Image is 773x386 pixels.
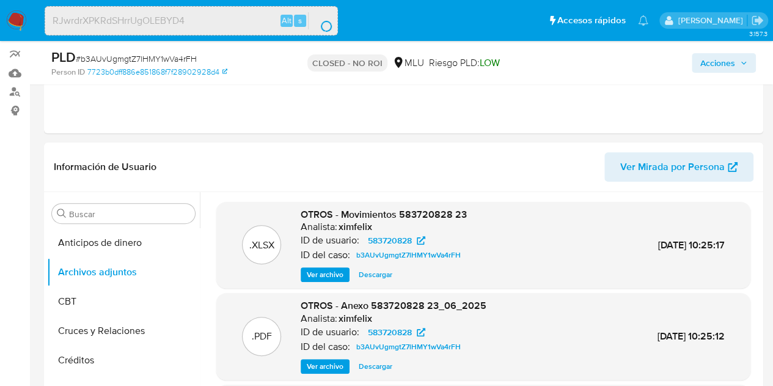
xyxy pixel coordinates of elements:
b: PLD [51,47,76,67]
button: Buscar [57,209,67,218]
span: [DATE] 10:25:17 [658,238,725,252]
button: Descargar [353,267,398,282]
span: Descargar [359,360,392,373]
span: OTROS - Anexo 583720828 23_06_2025 [301,299,486,313]
span: Ver Mirada por Persona [620,152,725,182]
span: Descargar [359,269,392,281]
button: Anticipos de dinero [47,228,200,258]
button: Acciones [692,53,756,73]
span: Ver archivo [307,269,343,281]
b: Person ID [51,67,85,78]
span: # b3AUvUgmgtZ7lHMY1wVa4rFH [76,53,197,65]
p: .PDF [252,330,272,343]
span: Acciones [700,53,735,73]
a: Notificaciones [638,15,648,26]
p: Analista: [301,221,337,233]
p: ID del caso: [301,249,350,261]
p: ID de usuario: [301,234,359,247]
a: b3AUvUgmgtZ7lHMY1wVa4rFH [351,248,466,262]
input: Buscar [69,209,190,220]
a: b3AUvUgmgtZ7lHMY1wVa4rFH [351,340,466,354]
h6: ximfelix [339,221,372,233]
button: Descargar [353,359,398,374]
p: ID del caso: [301,341,350,353]
button: Ver archivo [301,267,350,282]
span: 583720828 [368,325,412,340]
span: Riesgo PLD: [429,56,500,70]
a: 583720828 [361,325,433,340]
h1: Información de Usuario [54,161,156,173]
p: giorgio.franco@mercadolibre.com [678,15,747,26]
span: Alt [282,15,291,26]
p: .XLSX [249,239,274,252]
p: CLOSED - NO ROI [307,54,387,72]
a: Salir [751,14,764,27]
span: [DATE] 10:25:12 [658,329,725,343]
span: Accesos rápidos [557,14,626,27]
span: OTROS - Movimientos 583720828 23 [301,207,467,221]
span: b3AUvUgmgtZ7lHMY1wVa4rFH [356,340,461,354]
button: Créditos [47,346,200,375]
button: search-icon [308,12,333,29]
button: CBT [47,287,200,316]
span: s [298,15,302,26]
button: Ver archivo [301,359,350,374]
p: Analista: [301,313,337,325]
input: Buscar usuario o caso... [45,13,337,29]
button: Archivos adjuntos [47,258,200,287]
span: 583720828 [368,233,412,248]
button: Ver Mirada por Persona [604,152,753,182]
div: MLU [392,56,424,70]
span: b3AUvUgmgtZ7lHMY1wVa4rFH [356,248,461,262]
p: ID de usuario: [301,326,359,338]
a: 583720828 [361,233,433,248]
span: LOW [480,56,500,70]
span: 3.157.3 [749,29,767,39]
span: Ver archivo [307,360,343,373]
a: 7723b0dff886e851868f7f28902928d4 [87,67,227,78]
button: Cruces y Relaciones [47,316,200,346]
h6: ximfelix [339,313,372,325]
